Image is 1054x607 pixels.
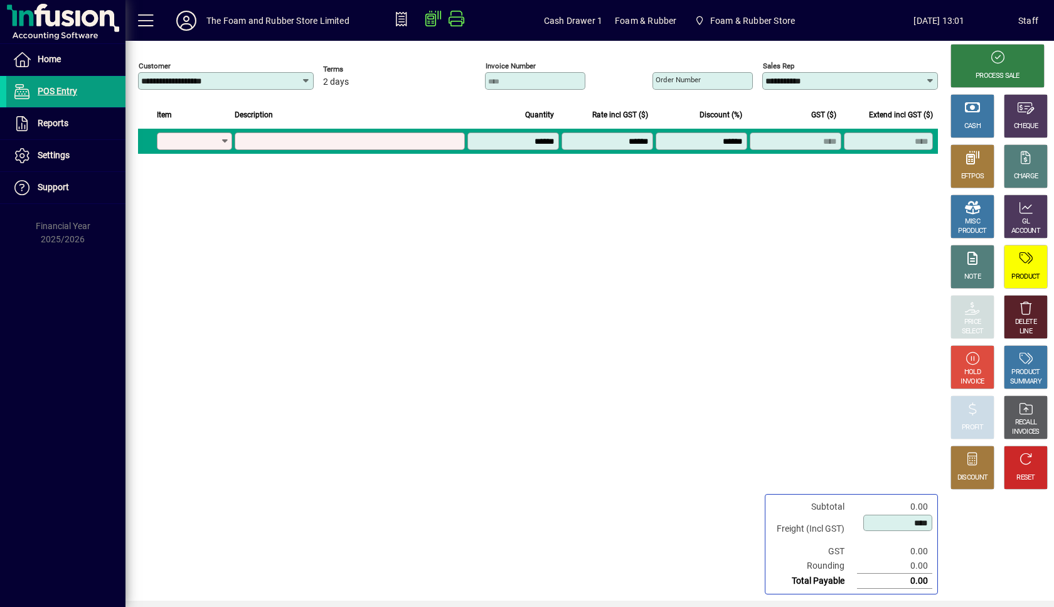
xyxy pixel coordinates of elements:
[857,500,932,514] td: 0.00
[235,108,273,122] span: Description
[700,108,742,122] span: Discount (%)
[763,62,794,70] mat-label: Sales rep
[6,140,125,171] a: Settings
[615,11,676,31] span: Foam & Rubber
[1011,272,1040,282] div: PRODUCT
[962,327,984,336] div: SELECT
[1015,418,1037,427] div: RECALL
[486,62,536,70] mat-label: Invoice number
[976,72,1019,81] div: PROCESS SALE
[770,514,857,544] td: Freight (Incl GST)
[38,118,68,128] span: Reports
[1022,217,1030,227] div: GL
[525,108,554,122] span: Quantity
[770,500,857,514] td: Subtotal
[6,108,125,139] a: Reports
[860,11,1018,31] span: [DATE] 13:01
[710,11,795,31] span: Foam & Rubber Store
[1015,318,1036,327] div: DELETE
[770,559,857,574] td: Rounding
[1012,427,1039,437] div: INVOICES
[857,559,932,574] td: 0.00
[544,11,602,31] span: Cash Drawer 1
[965,217,980,227] div: MISC
[1011,368,1040,377] div: PRODUCT
[961,377,984,387] div: INVOICE
[770,574,857,589] td: Total Payable
[964,318,981,327] div: PRICE
[957,473,987,483] div: DISCOUNT
[962,423,983,432] div: PROFIT
[1019,327,1032,336] div: LINE
[38,54,61,64] span: Home
[689,9,800,32] span: Foam & Rubber Store
[1010,377,1041,387] div: SUMMARY
[6,44,125,75] a: Home
[139,62,171,70] mat-label: Customer
[869,108,933,122] span: Extend incl GST ($)
[1018,11,1038,31] div: Staff
[38,150,70,160] span: Settings
[6,172,125,203] a: Support
[811,108,836,122] span: GST ($)
[1016,473,1035,483] div: RESET
[38,182,69,192] span: Support
[1014,122,1038,131] div: CHEQUE
[166,9,206,32] button: Profile
[592,108,648,122] span: Rate incl GST ($)
[206,11,349,31] div: The Foam and Rubber Store Limited
[964,272,981,282] div: NOTE
[1011,227,1040,236] div: ACCOUNT
[1014,172,1038,181] div: CHARGE
[157,108,172,122] span: Item
[958,227,986,236] div: PRODUCT
[656,75,701,84] mat-label: Order number
[323,77,349,87] span: 2 days
[857,544,932,559] td: 0.00
[770,544,857,559] td: GST
[857,574,932,589] td: 0.00
[38,86,77,96] span: POS Entry
[964,368,981,377] div: HOLD
[961,172,984,181] div: EFTPOS
[964,122,981,131] div: CASH
[323,65,398,73] span: Terms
